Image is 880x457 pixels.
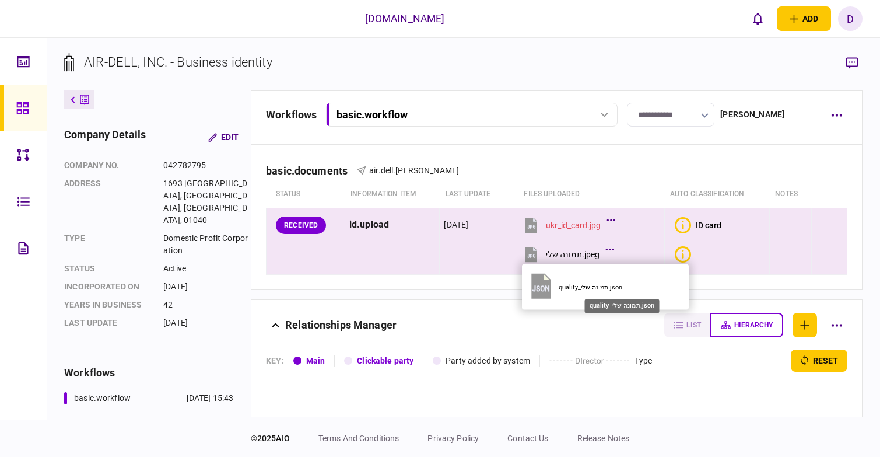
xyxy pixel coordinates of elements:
[720,109,784,121] div: [PERSON_NAME]
[696,221,721,230] div: ID card
[64,232,152,257] div: Type
[686,321,701,329] span: list
[675,246,696,263] button: Bad quality
[64,159,152,172] div: company no.
[369,166,459,175] span: air.dell.[PERSON_NAME]
[64,365,248,381] div: workflows
[523,241,611,267] button: תמונה שלי.jpeg
[163,177,248,226] div: 1693 [GEOGRAPHIC_DATA], [GEOGRAPHIC_DATA], [GEOGRAPHIC_DATA], 01040
[664,313,710,337] button: list
[266,107,317,123] div: workflows
[64,299,152,311] div: years in business
[675,217,721,233] button: Bad qualityID card
[710,313,783,337] button: hierarchy
[266,165,357,177] div: basic.documents
[64,263,152,275] div: status
[444,219,468,231] div: [DATE]
[577,434,630,443] a: release notes
[777,6,831,31] button: open adding identity options
[527,267,684,308] button: quality_תמונה שלי.json
[336,109,408,121] div: basic.workflow
[559,283,684,291] div: quality_תמונה שלי.json
[163,299,248,311] div: 42
[345,181,440,208] th: Information item
[187,392,234,404] div: [DATE] 15:43
[318,434,399,443] a: terms and conditions
[518,181,664,208] th: Files uploaded
[507,434,548,443] a: contact us
[838,6,863,31] button: D
[523,212,612,238] button: ukr_id_card.jpg
[664,181,769,208] th: auto classification
[675,217,691,233] div: Bad quality
[365,11,445,26] div: [DOMAIN_NAME]
[349,212,436,238] div: id.upload
[163,281,248,293] div: [DATE]
[634,355,653,367] div: Type
[546,221,601,230] div: ukr_id_card.jpg
[163,159,248,172] div: 042782795
[427,434,479,443] a: privacy policy
[357,355,413,367] div: Clickable party
[74,392,131,404] div: basic.workflow
[745,6,770,31] button: open notifications list
[84,53,272,72] div: AIR-DELL, INC. - Business identity
[546,250,599,259] div: תמונה שלי.jpeg
[251,432,304,445] div: © 2025 AIO
[734,321,773,329] span: hierarchy
[446,355,530,367] div: Party added by system
[267,181,345,208] th: status
[675,246,691,263] div: Bad quality
[64,281,152,293] div: incorporated on
[791,350,847,372] button: reset
[585,299,660,313] div: quality_תמונה שלי.json
[769,181,811,208] th: notes
[64,392,233,404] a: basic.workflow[DATE] 15:43
[306,355,325,367] div: Main
[64,177,152,226] div: address
[64,127,146,148] div: company details
[266,355,284,367] div: KEY :
[64,317,152,329] div: last update
[199,127,248,148] button: Edit
[440,181,518,208] th: last update
[285,313,397,337] div: Relationships Manager
[326,103,618,127] button: basic.workflow
[276,217,326,234] div: RECEIVED
[163,263,248,275] div: Active
[163,232,248,257] div: Domestic Profit Corporation
[163,317,248,329] div: [DATE]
